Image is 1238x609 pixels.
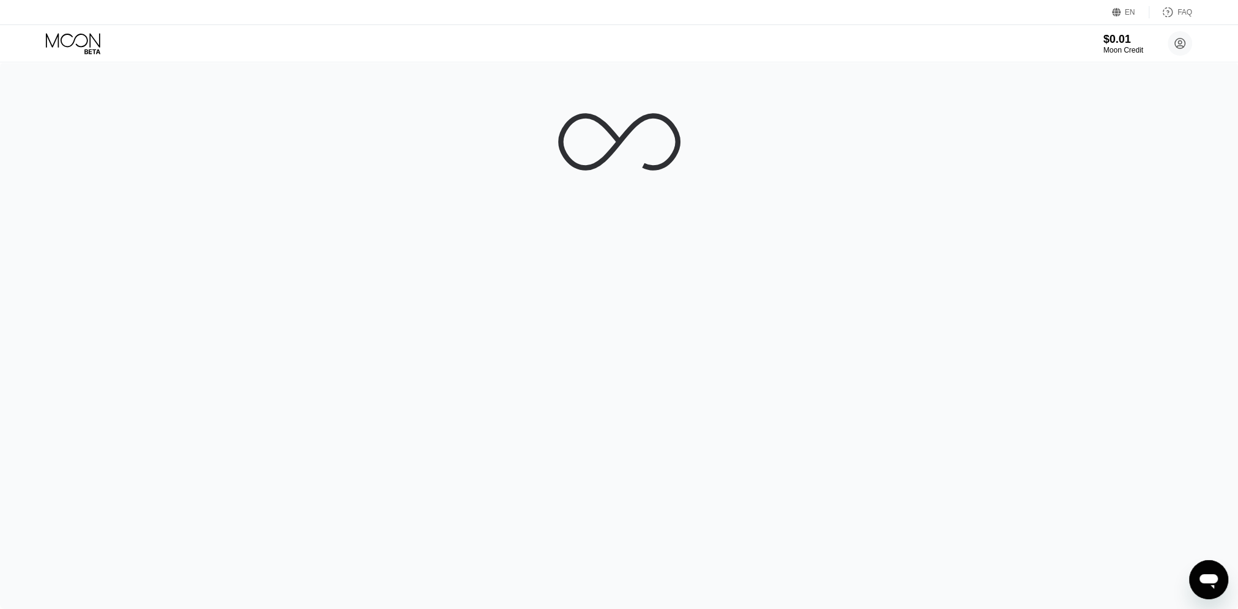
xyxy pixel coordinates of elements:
[1149,6,1192,18] div: FAQ
[1104,33,1143,54] div: $0.01Moon Credit
[1189,560,1228,599] iframe: Button to launch messaging window
[1104,46,1143,54] div: Moon Credit
[1104,33,1143,46] div: $0.01
[1177,8,1192,17] div: FAQ
[1112,6,1149,18] div: EN
[1125,8,1135,17] div: EN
